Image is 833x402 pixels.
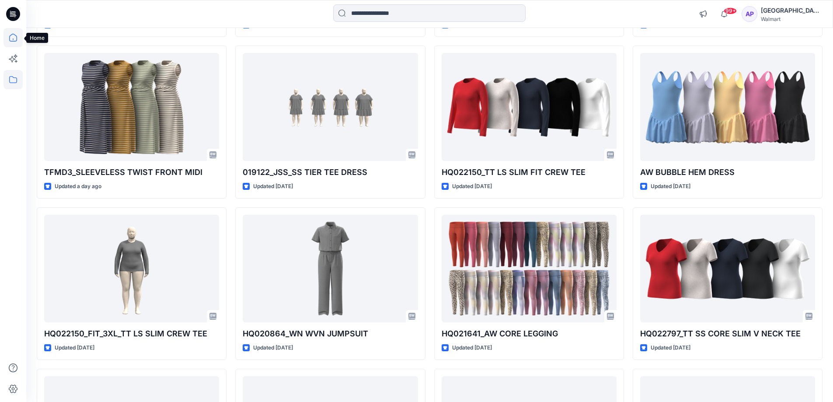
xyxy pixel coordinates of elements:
p: HQ021641_AW CORE LEGGING [442,328,617,340]
p: Updated [DATE] [452,343,492,353]
p: TFMD3_SLEEVELESS TWIST FRONT MIDI [44,166,219,178]
span: 99+ [724,7,737,14]
a: HQ021641_AW CORE LEGGING [442,215,617,323]
p: Updated a day ago [55,182,101,191]
a: HQ022150_TT LS SLIM FIT CREW TEE [442,53,617,161]
p: HQ022150_FIT_3XL_TT LS SLIM CREW TEE [44,328,219,340]
p: Updated [DATE] [452,182,492,191]
p: 019122_JSS_SS TIER TEE DRESS [243,166,418,178]
a: HQ020864_WN WVN JUMPSUIT [243,215,418,323]
p: HQ022797_TT SS CORE SLIM V NECK TEE [640,328,815,340]
a: 019122_JSS_SS TIER TEE DRESS [243,53,418,161]
div: [GEOGRAPHIC_DATA] [761,5,822,16]
p: Updated [DATE] [253,343,293,353]
a: AW BUBBLE HEM DRESS [640,53,815,161]
p: Updated [DATE] [55,343,94,353]
p: HQ020864_WN WVN JUMPSUIT [243,328,418,340]
div: AP [742,6,757,22]
p: AW BUBBLE HEM DRESS [640,166,815,178]
p: Updated [DATE] [253,182,293,191]
div: Walmart [761,16,822,22]
a: TFMD3_SLEEVELESS TWIST FRONT MIDI [44,53,219,161]
a: HQ022797_TT SS CORE SLIM V NECK TEE [640,215,815,323]
p: HQ022150_TT LS SLIM FIT CREW TEE [442,166,617,178]
p: Updated [DATE] [651,343,690,353]
p: Updated [DATE] [651,182,690,191]
a: HQ022150_FIT_3XL_TT LS SLIM CREW TEE [44,215,219,323]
